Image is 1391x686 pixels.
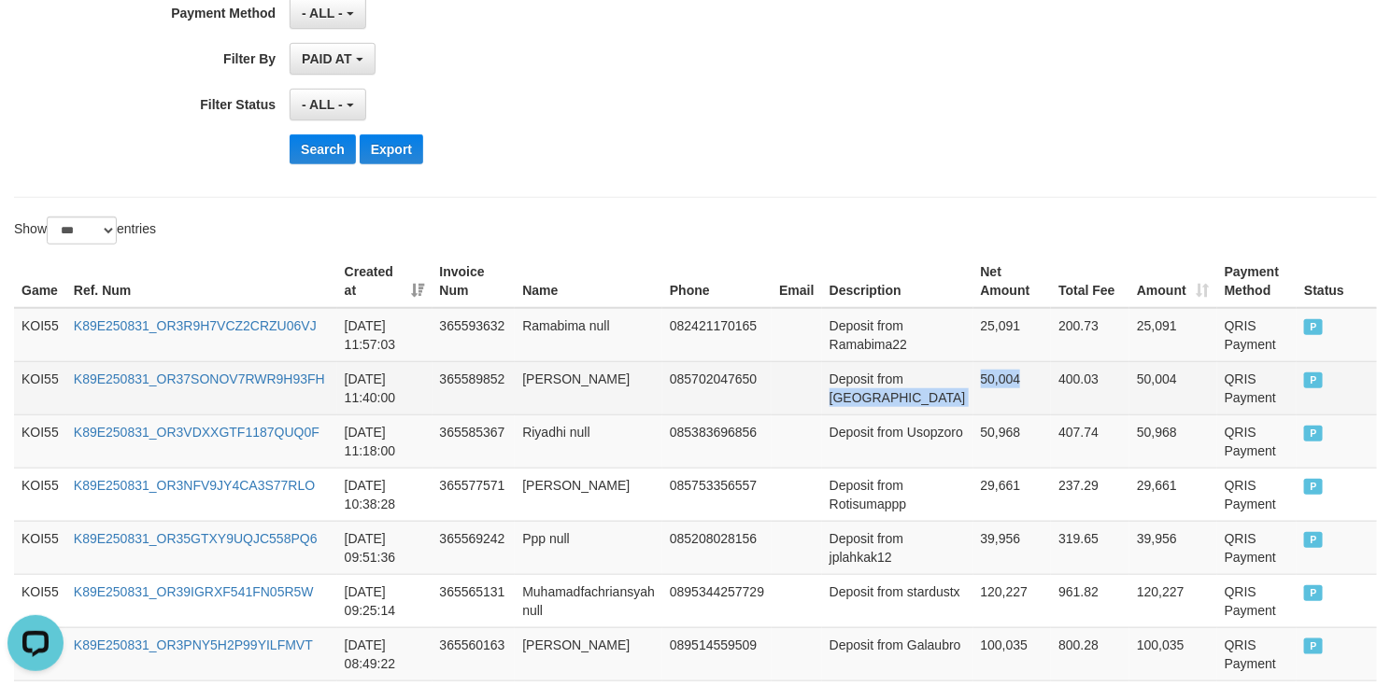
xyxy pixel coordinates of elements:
[433,308,516,362] td: 365593632
[1217,414,1297,468] td: QRIS Payment
[302,6,343,21] span: - ALL -
[1304,319,1323,335] span: PAID
[290,43,375,75] button: PAID AT
[433,627,516,680] td: 365560163
[973,255,1052,308] th: Net Amount
[973,361,1052,414] td: 50,004
[973,414,1052,468] td: 50,968
[1051,361,1129,414] td: 400.03
[772,255,822,308] th: Email
[822,627,973,680] td: Deposit from Galaubro
[290,89,365,120] button: - ALL -
[1129,361,1217,414] td: 50,004
[14,468,66,521] td: KOI55
[1129,414,1217,468] td: 50,968
[973,308,1052,362] td: 25,091
[1129,521,1217,574] td: 39,956
[1129,255,1217,308] th: Amount: activate to sort column ascending
[515,414,662,468] td: Riyadhi null
[1297,255,1377,308] th: Status
[302,97,343,112] span: - ALL -
[515,574,662,627] td: Muhamadfachriansyah null
[1129,468,1217,521] td: 29,661
[822,468,973,521] td: Deposit from Rotisumappp
[66,255,337,308] th: Ref. Num
[1051,308,1129,362] td: 200.73
[822,574,973,627] td: Deposit from stardustx
[337,521,433,574] td: [DATE] 09:51:36
[14,361,66,414] td: KOI55
[515,255,662,308] th: Name
[662,308,772,362] td: 082421170165
[1304,585,1323,601] span: PAID
[360,134,423,164] button: Export
[337,574,433,627] td: [DATE] 09:25:14
[1217,627,1297,680] td: QRIS Payment
[433,468,516,521] td: 365577571
[74,425,319,440] a: K89E250831_OR3VDXXGTF1187QUQ0F
[1129,574,1217,627] td: 120,227
[662,414,772,468] td: 085383696856
[515,468,662,521] td: [PERSON_NAME]
[662,627,772,680] td: 089514559509
[1217,521,1297,574] td: QRIS Payment
[7,7,64,63] button: Open LiveChat chat widget
[515,521,662,574] td: Ppp null
[337,255,433,308] th: Created at: activate to sort column ascending
[1217,308,1297,362] td: QRIS Payment
[433,361,516,414] td: 365589852
[973,627,1052,680] td: 100,035
[433,255,516,308] th: Invoice Num
[1051,468,1129,521] td: 237.29
[1304,638,1323,654] span: PAID
[662,574,772,627] td: 0895344257729
[433,574,516,627] td: 365565131
[662,468,772,521] td: 085753356557
[515,361,662,414] td: [PERSON_NAME]
[973,574,1052,627] td: 120,227
[14,255,66,308] th: Game
[1051,574,1129,627] td: 961.82
[337,627,433,680] td: [DATE] 08:49:22
[74,531,318,546] a: K89E250831_OR35GTXY9UQJC558PQ6
[1304,372,1323,388] span: PAID
[1217,574,1297,627] td: QRIS Payment
[822,308,973,362] td: Deposit from Ramabima22
[302,51,351,66] span: PAID AT
[1217,468,1297,521] td: QRIS Payment
[973,468,1052,521] td: 29,661
[515,627,662,680] td: [PERSON_NAME]
[337,308,433,362] td: [DATE] 11:57:03
[433,414,516,468] td: 365585367
[662,361,772,414] td: 085702047650
[74,318,317,333] a: K89E250831_OR3R9H7VCZ2CRZU06VJ
[1051,255,1129,308] th: Total Fee
[822,361,973,414] td: Deposit from [GEOGRAPHIC_DATA]
[14,414,66,468] td: KOI55
[337,361,433,414] td: [DATE] 11:40:00
[1304,479,1323,495] span: PAID
[1129,627,1217,680] td: 100,035
[822,521,973,574] td: Deposit from jplahkak12
[1051,521,1129,574] td: 319.65
[822,255,973,308] th: Description
[337,414,433,468] td: [DATE] 11:18:00
[1051,414,1129,468] td: 407.74
[74,371,325,386] a: K89E250831_OR37SONOV7RWR9H93FH
[290,134,356,164] button: Search
[14,521,66,574] td: KOI55
[662,521,772,574] td: 085208028156
[47,217,117,245] select: Showentries
[515,308,662,362] td: Ramabima null
[1217,255,1297,308] th: Payment Method
[1129,308,1217,362] td: 25,091
[822,414,973,468] td: Deposit from Usopzoro
[1304,426,1323,441] span: PAID
[14,574,66,627] td: KOI55
[14,308,66,362] td: KOI55
[74,478,315,493] a: K89E250831_OR3NFV9JY4CA3S77RLO
[337,468,433,521] td: [DATE] 10:38:28
[1217,361,1297,414] td: QRIS Payment
[662,255,772,308] th: Phone
[973,521,1052,574] td: 39,956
